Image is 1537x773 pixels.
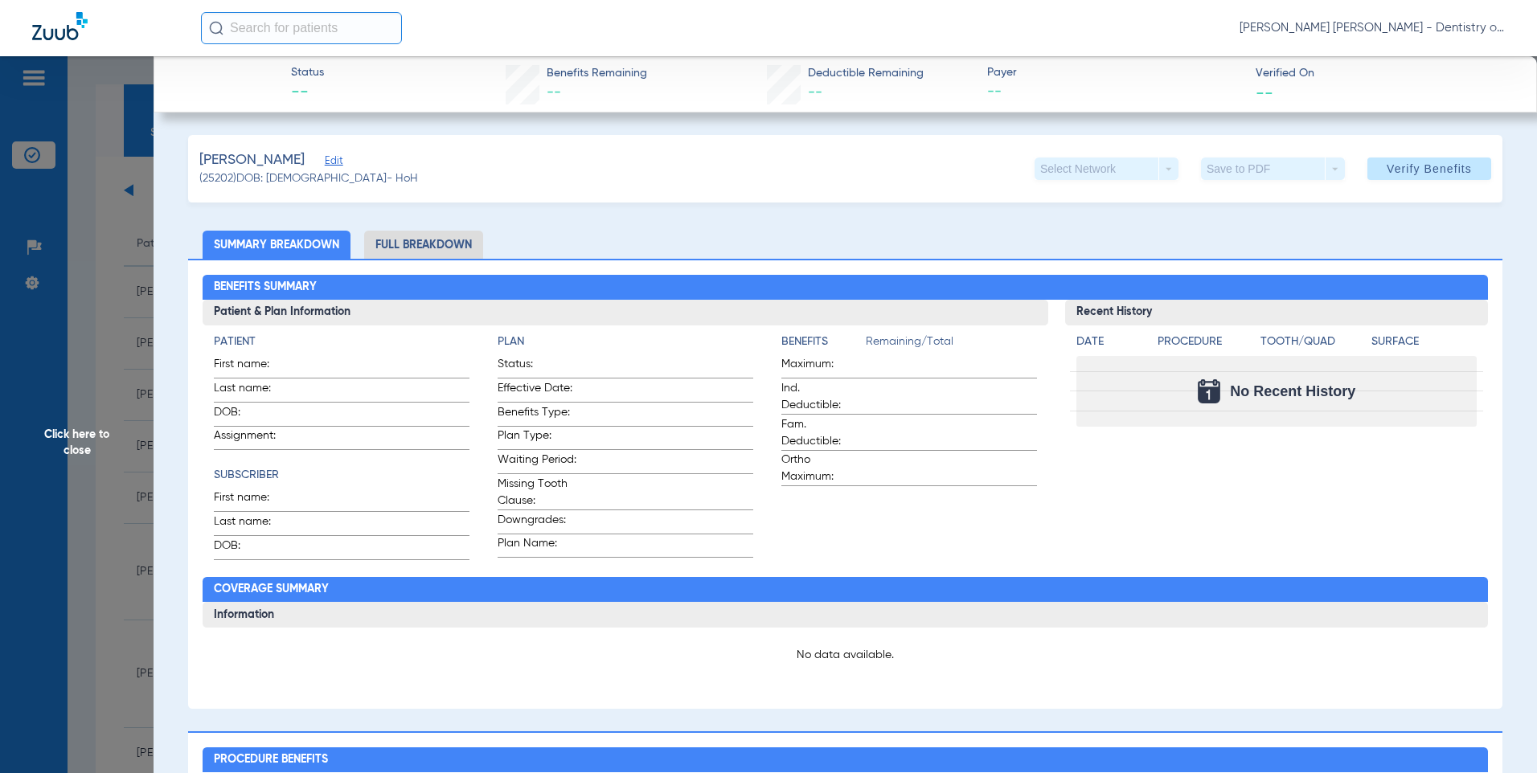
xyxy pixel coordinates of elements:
[203,747,1489,773] h2: Procedure Benefits
[1158,333,1255,356] app-breakdown-title: Procedure
[214,647,1478,663] p: No data available.
[781,333,866,356] app-breakdown-title: Benefits
[781,416,860,450] span: Fam. Deductible:
[214,427,293,449] span: Assignment:
[498,512,576,534] span: Downgrades:
[987,82,1242,102] span: --
[203,300,1049,325] h3: Patient & Plan Information
[781,333,866,350] h4: Benefits
[498,476,576,509] span: Missing Tooth Clause:
[1260,333,1366,356] app-breakdown-title: Tooth/Quad
[1230,383,1355,399] span: No Recent History
[291,64,324,81] span: Status
[1387,162,1472,175] span: Verify Benefits
[987,64,1242,81] span: Payer
[214,404,293,426] span: DOB:
[498,535,576,557] span: Plan Name:
[1260,333,1366,350] h4: Tooth/Quad
[291,82,324,104] span: --
[364,231,483,259] li: Full Breakdown
[781,380,860,414] span: Ind. Deductible:
[1240,20,1505,36] span: [PERSON_NAME] [PERSON_NAME] - Dentistry of [GEOGRAPHIC_DATA]
[498,452,576,473] span: Waiting Period:
[203,577,1489,603] h2: Coverage Summary
[1158,333,1255,350] h4: Procedure
[866,333,1037,356] span: Remaining/Total
[214,513,293,535] span: Last name:
[1256,65,1510,82] span: Verified On
[498,356,576,378] span: Status:
[214,333,469,350] h4: Patient
[214,538,293,559] span: DOB:
[498,380,576,402] span: Effective Date:
[1198,379,1220,403] img: Calendar
[32,12,88,40] img: Zuub Logo
[1065,300,1488,325] h3: Recent History
[1076,333,1144,350] h4: Date
[214,467,469,484] h4: Subscriber
[199,150,305,170] span: [PERSON_NAME]
[214,489,293,511] span: First name:
[214,380,293,402] span: Last name:
[498,333,753,350] h4: Plan
[325,155,339,170] span: Edit
[781,356,860,378] span: Maximum:
[214,356,293,378] span: First name:
[547,85,561,100] span: --
[808,85,822,100] span: --
[1371,333,1477,356] app-breakdown-title: Surface
[1256,84,1273,100] span: --
[209,21,223,35] img: Search Icon
[1371,333,1477,350] h4: Surface
[201,12,402,44] input: Search for patients
[498,427,576,449] span: Plan Type:
[203,602,1489,628] h3: Information
[203,231,350,259] li: Summary Breakdown
[199,170,418,187] span: (25202) DOB: [DEMOGRAPHIC_DATA] - HoH
[203,275,1489,301] h2: Benefits Summary
[547,65,647,82] span: Benefits Remaining
[1076,333,1144,356] app-breakdown-title: Date
[1367,157,1491,180] button: Verify Benefits
[498,404,576,426] span: Benefits Type:
[781,452,860,485] span: Ortho Maximum:
[1457,696,1537,773] iframe: Chat Widget
[808,65,924,82] span: Deductible Remaining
